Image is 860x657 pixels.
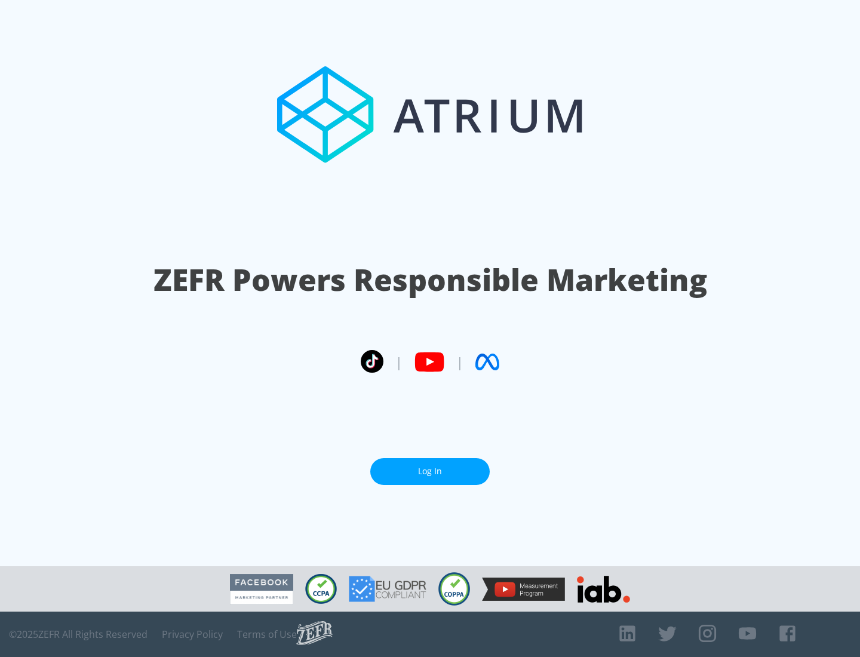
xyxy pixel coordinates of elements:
img: COPPA Compliant [438,572,470,606]
a: Terms of Use [237,628,297,640]
span: | [395,353,403,371]
a: Log In [370,458,490,485]
span: | [456,353,463,371]
span: © 2025 ZEFR All Rights Reserved [9,628,148,640]
img: YouTube Measurement Program [482,578,565,601]
a: Privacy Policy [162,628,223,640]
img: IAB [577,576,630,603]
h1: ZEFR Powers Responsible Marketing [153,259,707,300]
img: CCPA Compliant [305,574,337,604]
img: GDPR Compliant [349,576,426,602]
img: Facebook Marketing Partner [230,574,293,604]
